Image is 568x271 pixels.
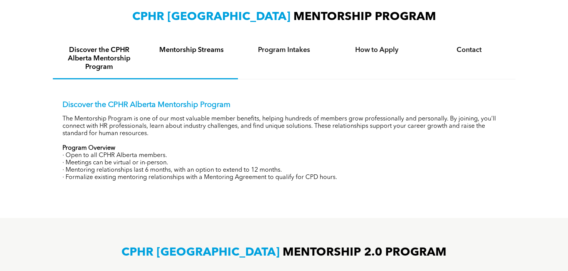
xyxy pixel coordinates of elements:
p: · Meetings can be virtual or in-person. [62,159,506,167]
h4: Discover the CPHR Alberta Mentorship Program [60,46,138,71]
span: CPHR [GEOGRAPHIC_DATA] [121,247,280,258]
span: MENTORSHIP PROGRAM [293,11,436,23]
span: CPHR [GEOGRAPHIC_DATA] [132,11,290,23]
p: · Open to all CPHR Alberta members. [62,152,506,159]
strong: Program Overview [62,145,115,151]
h4: How to Apply [337,46,416,54]
p: The Mentorship Program is one of our most valuable member benefits, helping hundreds of members g... [62,115,506,137]
h4: Program Intakes [245,46,324,54]
span: MENTORSHIP 2.0 PROGRAM [283,247,447,258]
h4: Mentorship Streams [152,46,231,54]
h4: Contact [430,46,509,54]
p: Discover the CPHR Alberta Mentorship Program [62,100,506,110]
p: · Formalize existing mentoring relationships with a Mentoring Agreement to qualify for CPD hours. [62,174,506,181]
p: · Mentoring relationships last 6 months, with an option to extend to 12 months. [62,167,506,174]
